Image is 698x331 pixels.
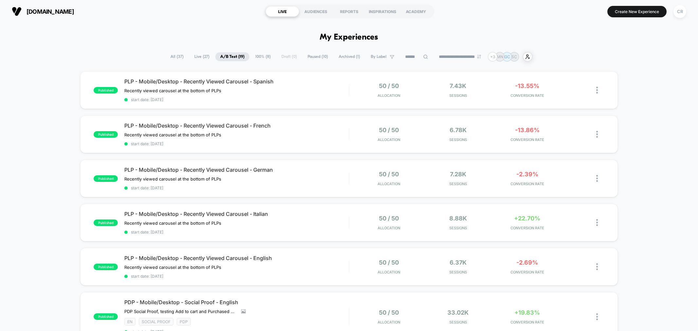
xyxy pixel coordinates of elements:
[425,182,491,186] span: Sessions
[124,299,349,305] span: PDP - Mobile/Desktop - Social Proof - English
[607,6,667,17] button: Create New Experience
[10,6,76,17] button: [DOMAIN_NAME]
[124,88,221,93] span: Recently viewed carousel at the bottom of PLPs
[449,215,467,222] span: 8.88k
[124,176,221,182] span: Recently viewed carousel at the bottom of PLPs
[511,54,517,59] p: SC
[504,54,510,59] p: GC
[94,219,118,226] span: published
[334,52,365,61] span: Archived ( 1 )
[94,264,118,270] span: published
[425,137,491,142] span: Sessions
[515,82,539,89] span: -13.55%
[303,52,333,61] span: Paused ( 10 )
[497,54,503,59] p: MN
[514,215,540,222] span: +22.70%
[124,255,349,261] span: PLP - Mobile/Desktop - Recently Viewed Carousel - English
[596,87,598,94] img: close
[139,318,173,325] span: SOCIAL PROOF
[379,309,399,316] span: 50 / 50
[332,6,366,17] div: REPORTS
[450,259,467,266] span: 6.37k
[447,309,469,316] span: 33.02k
[596,131,598,138] img: close
[671,5,688,18] button: CR
[166,52,188,61] span: All ( 37 )
[124,309,236,314] span: PDP Social Proof, testing Add to cart and Purchased messaging
[379,215,399,222] span: 50 / 50
[477,55,481,59] img: end
[124,122,349,129] span: PLP - Mobile/Desktop - Recently Viewed Carousel - French
[124,141,349,146] span: start date: [DATE]
[124,318,135,325] span: EN
[27,8,74,15] span: [DOMAIN_NAME]
[379,171,399,178] span: 50 / 50
[366,6,399,17] div: INSPIRATIONS
[515,127,540,133] span: -13.86%
[379,259,399,266] span: 50 / 50
[425,270,491,274] span: Sessions
[516,259,538,266] span: -2.69%
[124,211,349,217] span: PLP - Mobile/Desktop - Recently Viewed Carousel - Italian
[494,226,560,230] span: CONVERSION RATE
[488,52,497,61] div: + 3
[215,52,249,61] span: A/B Test ( 19 )
[189,52,214,61] span: Live ( 27 )
[494,93,560,98] span: CONVERSION RATE
[94,131,118,138] span: published
[596,219,598,226] img: close
[94,87,118,94] span: published
[124,274,349,279] span: start date: [DATE]
[379,82,399,89] span: 50 / 50
[378,270,400,274] span: Allocation
[12,7,22,16] img: Visually logo
[94,313,118,320] span: published
[124,166,349,173] span: PLP - Mobile/Desktop - Recently Viewed Carousel - German
[124,185,349,190] span: start date: [DATE]
[371,54,386,59] span: By Label
[378,226,400,230] span: Allocation
[124,265,221,270] span: Recently viewed carousel at the bottom of PLPs
[378,137,400,142] span: Allocation
[673,5,686,18] div: CR
[425,93,491,98] span: Sessions
[379,127,399,133] span: 50 / 50
[516,171,538,178] span: -2.39%
[378,182,400,186] span: Allocation
[378,93,400,98] span: Allocation
[299,6,332,17] div: AUDIENCES
[494,320,560,324] span: CONVERSION RATE
[494,137,560,142] span: CONVERSION RATE
[177,318,191,325] span: PDP
[124,230,349,235] span: start date: [DATE]
[450,127,467,133] span: 6.78k
[494,270,560,274] span: CONVERSION RATE
[425,320,491,324] span: Sessions
[320,33,378,42] h1: My Experiences
[124,220,221,226] span: Recently viewed carousel at the bottom of PLPs
[378,320,400,324] span: Allocation
[250,52,276,61] span: 100% ( 8 )
[399,6,433,17] div: ACADEMY
[124,78,349,85] span: PLP - Mobile/Desktop - Recently Viewed Carousel - Spanish
[514,309,540,316] span: +19.83%
[494,182,560,186] span: CONVERSION RATE
[425,226,491,230] span: Sessions
[124,132,221,137] span: Recently viewed carousel at the bottom of PLPs
[596,263,598,270] img: close
[94,175,118,182] span: published
[450,82,466,89] span: 7.43k
[124,97,349,102] span: start date: [DATE]
[266,6,299,17] div: LIVE
[596,313,598,320] img: close
[596,175,598,182] img: close
[450,171,466,178] span: 7.28k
